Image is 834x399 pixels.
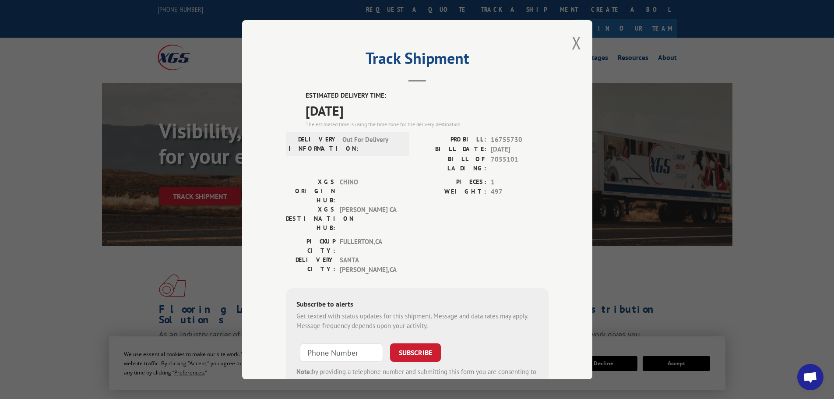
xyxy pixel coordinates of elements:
[417,177,486,187] label: PIECES:
[491,154,549,173] span: 7055101
[286,255,335,275] label: DELIVERY CITY:
[286,237,335,255] label: PICKUP CITY:
[491,134,549,145] span: 16755730
[306,100,549,120] span: [DATE]
[417,187,486,197] label: WEIGHT:
[340,205,399,232] span: [PERSON_NAME] CA
[797,364,823,390] div: Open chat
[340,255,399,275] span: SANTA [PERSON_NAME] , CA
[342,134,401,153] span: Out For Delivery
[417,154,486,173] label: BILL OF LADING:
[491,145,549,155] span: [DATE]
[296,367,538,396] div: by providing a telephone number and submitting this form you are consenting to be contacted by SM...
[491,187,549,197] span: 497
[340,177,399,205] span: CHINO
[296,298,538,311] div: Subscribe to alerts
[390,343,441,361] button: SUBSCRIBE
[289,134,338,153] label: DELIVERY INFORMATION:
[417,145,486,155] label: BILL DATE:
[417,134,486,145] label: PROBILL:
[306,91,549,101] label: ESTIMATED DELIVERY TIME:
[306,120,549,128] div: The estimated time is using the time zone for the delivery destination.
[286,52,549,69] h2: Track Shipment
[572,31,581,54] button: Close modal
[300,343,383,361] input: Phone Number
[296,367,312,375] strong: Note:
[286,205,335,232] label: XGS DESTINATION HUB:
[286,177,335,205] label: XGS ORIGIN HUB:
[340,237,399,255] span: FULLERTON , CA
[296,311,538,331] div: Get texted with status updates for this shipment. Message and data rates may apply. Message frequ...
[491,177,549,187] span: 1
